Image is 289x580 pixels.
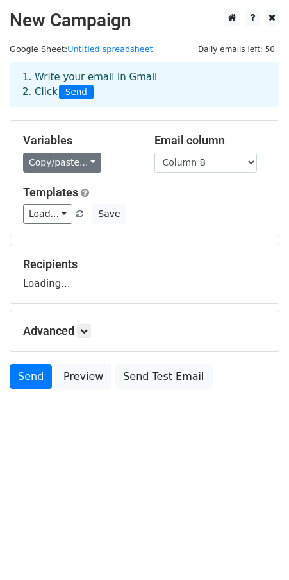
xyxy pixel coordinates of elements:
[154,133,267,148] h5: Email column
[23,153,101,173] a: Copy/paste...
[59,85,94,100] span: Send
[23,185,78,199] a: Templates
[10,10,279,31] h2: New Campaign
[23,324,266,338] h5: Advanced
[115,364,212,389] a: Send Test Email
[23,257,266,291] div: Loading...
[23,257,266,271] h5: Recipients
[55,364,111,389] a: Preview
[10,44,153,54] small: Google Sheet:
[23,204,72,224] a: Load...
[92,204,126,224] button: Save
[10,364,52,389] a: Send
[13,70,276,99] div: 1. Write your email in Gmail 2. Click
[23,133,135,148] h5: Variables
[67,44,153,54] a: Untitled spreadsheet
[194,42,279,56] span: Daily emails left: 50
[194,44,279,54] a: Daily emails left: 50
[225,518,289,580] iframe: Chat Widget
